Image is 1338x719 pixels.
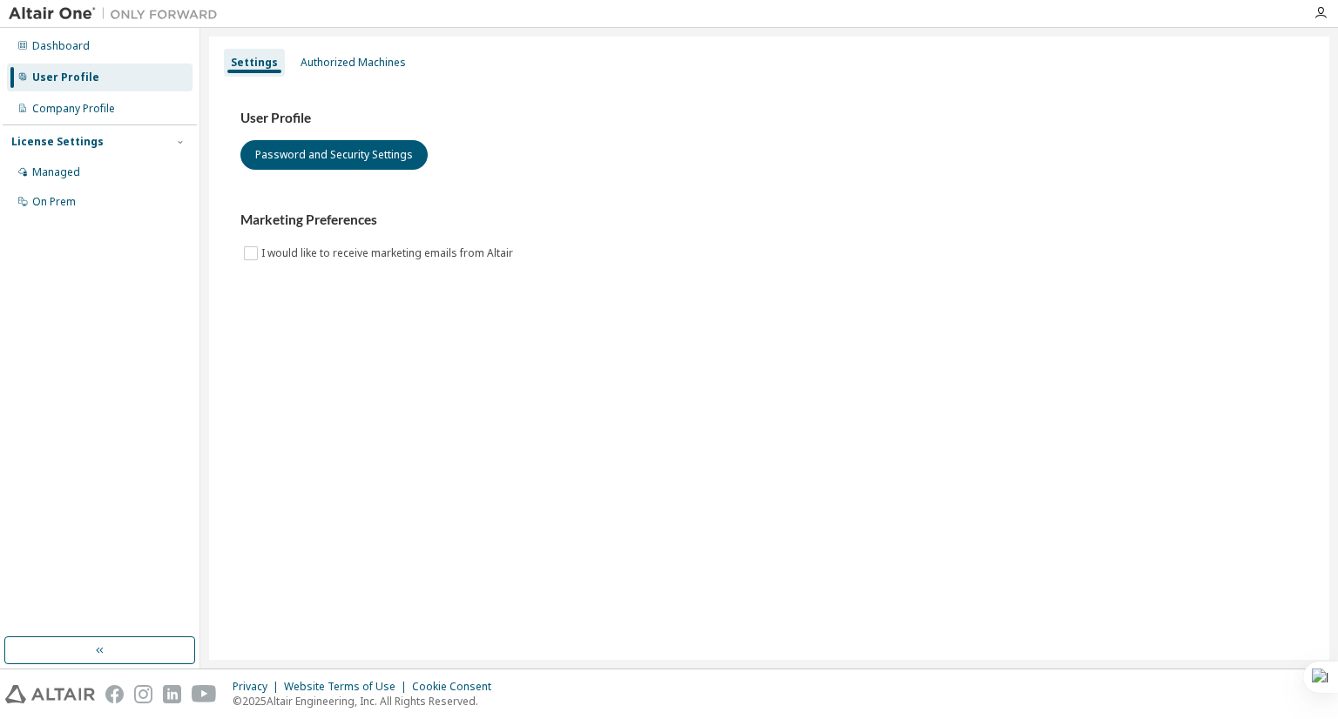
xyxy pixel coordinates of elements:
h3: Marketing Preferences [240,212,1298,229]
h3: User Profile [240,110,1298,127]
div: Website Terms of Use [284,680,412,694]
label: I would like to receive marketing emails from Altair [261,243,517,264]
div: Cookie Consent [412,680,502,694]
img: youtube.svg [192,685,217,703]
div: User Profile [32,71,99,84]
img: altair_logo.svg [5,685,95,703]
p: © 2025 Altair Engineering, Inc. All Rights Reserved. [233,694,502,709]
img: instagram.svg [134,685,152,703]
div: On Prem [32,195,76,209]
div: License Settings [11,135,104,149]
div: Settings [231,56,278,70]
img: linkedin.svg [163,685,181,703]
div: Company Profile [32,102,115,116]
div: Managed [32,165,80,179]
div: Dashboard [32,39,90,53]
img: Altair One [9,5,226,23]
div: Privacy [233,680,284,694]
img: facebook.svg [105,685,124,703]
button: Password and Security Settings [240,140,428,170]
div: Authorized Machines [301,56,406,70]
